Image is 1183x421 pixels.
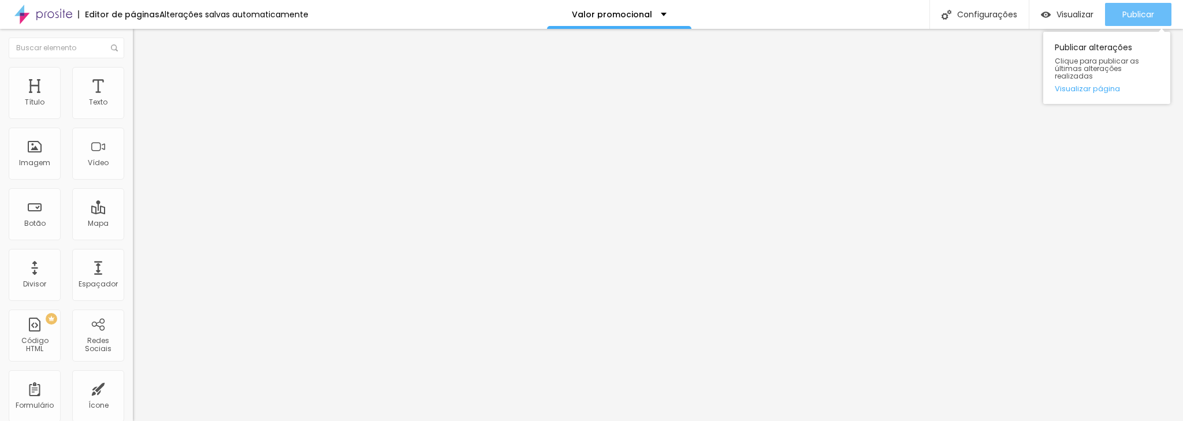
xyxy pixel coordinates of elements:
[24,218,46,228] font: Botão
[1055,56,1139,81] font: Clique para publicar as últimas alterações realizadas
[25,97,44,107] font: Título
[1056,9,1093,20] font: Visualizar
[111,44,118,51] img: Ícone
[1055,85,1159,92] a: Visualizar página
[21,336,49,353] font: Código HTML
[159,9,308,20] font: Alterações salvas automaticamente
[89,97,107,107] font: Texto
[572,9,652,20] font: Valor promocional
[16,400,54,410] font: Formulário
[1041,10,1051,20] img: view-1.svg
[133,29,1183,421] iframe: Editor
[1055,42,1132,53] font: Publicar alterações
[957,9,1017,20] font: Configurações
[1122,9,1154,20] font: Publicar
[942,10,951,20] img: Ícone
[85,9,159,20] font: Editor de páginas
[1055,83,1120,94] font: Visualizar página
[88,400,109,410] font: Ícone
[88,218,109,228] font: Mapa
[9,38,124,58] input: Buscar elemento
[79,279,118,289] font: Espaçador
[1029,3,1105,26] button: Visualizar
[1105,3,1171,26] button: Publicar
[88,158,109,167] font: Vídeo
[23,279,46,289] font: Divisor
[85,336,111,353] font: Redes Sociais
[19,158,50,167] font: Imagem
